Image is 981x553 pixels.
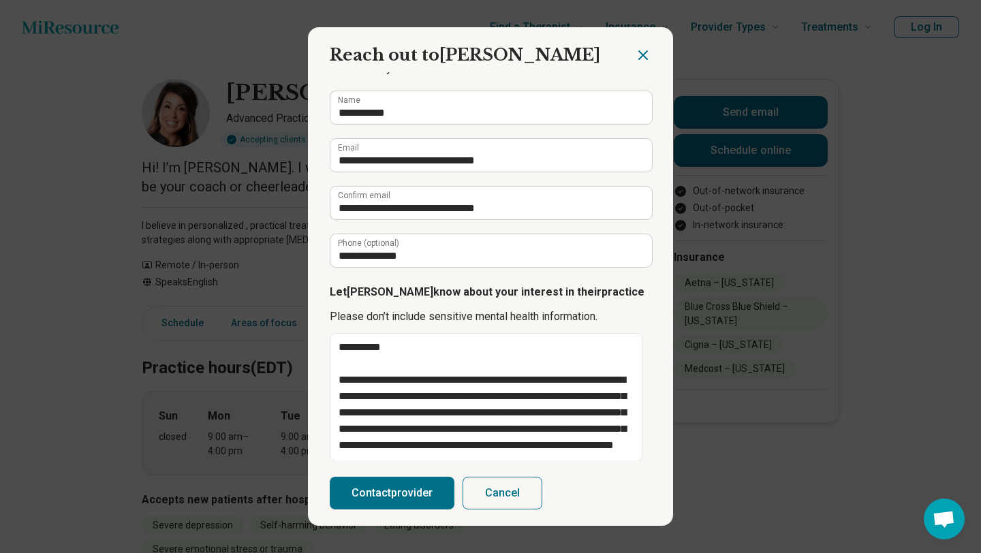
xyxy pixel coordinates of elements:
[330,309,651,325] p: Please don’t include sensitive mental health information.
[338,239,399,247] label: Phone (optional)
[635,47,651,63] button: Close dialog
[463,477,542,509] button: Cancel
[330,477,454,509] button: Contactprovider
[338,191,390,200] label: Confirm email
[330,45,600,65] span: Reach out to [PERSON_NAME]
[338,144,359,152] label: Email
[338,96,360,104] label: Name
[330,284,651,300] p: Let [PERSON_NAME] know about your interest in their practice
